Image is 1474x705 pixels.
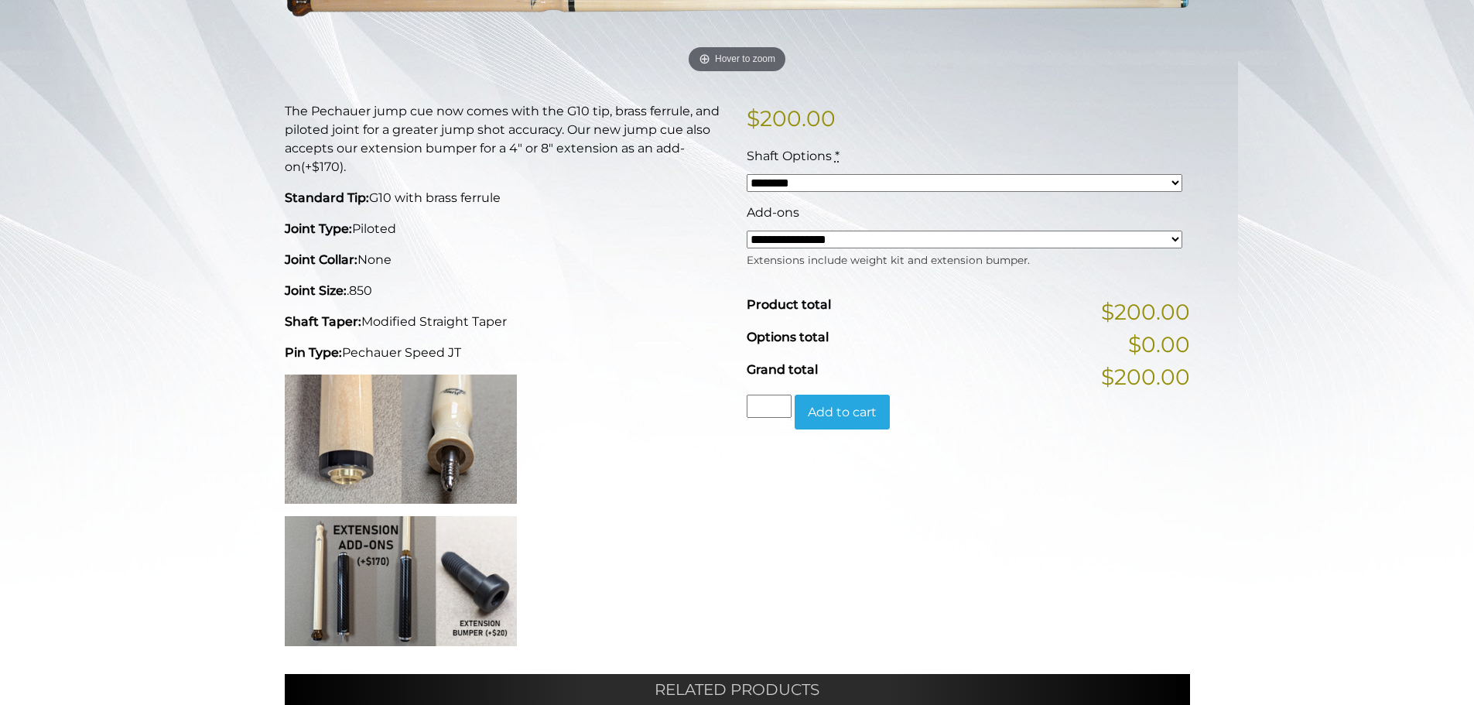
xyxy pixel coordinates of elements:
[285,189,728,207] p: G10 with brass ferrule
[747,105,836,132] bdi: 200.00
[285,190,369,205] strong: Standard Tip:
[285,252,357,267] strong: Joint Collar:
[747,248,1182,268] div: Extensions include weight kit and extension bumper.
[285,314,361,329] strong: Shaft Taper:
[795,395,890,430] button: Add to cart
[747,395,792,418] input: Product quantity
[285,283,347,298] strong: Joint Size:
[285,102,728,176] p: The Pechauer jump cue now comes with the G10 tip, brass ferrule, and piloted joint for a greater ...
[285,251,728,269] p: None
[1101,296,1190,328] span: $200.00
[747,330,829,344] span: Options total
[747,297,831,312] span: Product total
[1101,361,1190,393] span: $200.00
[285,221,352,236] strong: Joint Type:
[285,313,728,331] p: Modified Straight Taper
[747,362,818,377] span: Grand total
[747,105,760,132] span: $
[285,282,728,300] p: .850
[285,220,728,238] p: Piloted
[285,345,342,360] strong: Pin Type:
[747,205,799,220] span: Add-ons
[835,149,840,163] abbr: required
[285,674,1190,705] h2: Related products
[285,344,728,362] p: Pechauer Speed JT
[747,149,832,163] span: Shaft Options
[1128,328,1190,361] span: $0.00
